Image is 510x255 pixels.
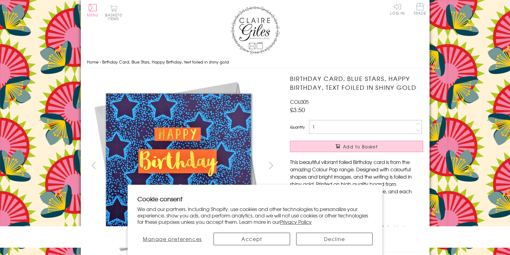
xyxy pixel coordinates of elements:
[414,3,426,15] span: Trade
[343,144,378,150] span: Add to Basket
[87,59,99,65] a: Home
[390,3,405,15] a: Log In
[87,158,101,172] button: prev
[290,105,305,114] span: £3.50
[214,233,290,245] button: Accept
[290,74,423,92] h1: Birthday Card, Blue Stars, Happy Birthday, text foiled in shiny gold
[87,56,423,68] nav: breadcrumbs
[137,195,373,203] h2: Cookie consent
[290,98,309,105] span: COL005
[105,5,122,20] button: Basket0 items
[87,4,99,17] button: Menu
[290,141,423,152] button: Add to Basket
[108,12,122,21] span: 0 items
[102,59,229,65] span: Birthday Card, Blue Stars, Happy Birthday, text foiled in shiny gold
[137,206,373,225] p: We and our partners, including Shopify, use cookies and other technologies to personalize your ex...
[264,158,278,172] button: next
[143,235,202,242] span: Manage preferences
[137,233,207,245] button: Manage preferences
[100,59,101,65] span: ›
[280,218,312,225] a: Privacy Policy
[290,124,305,130] label: Quantity
[87,12,99,18] span: Menu
[414,3,426,16] a: Trade
[231,6,280,54] img: Claire Giles Greetings Cards
[290,158,423,202] p: This beautiful vibrant foiled Birthday card is from the amazing Colour Pop range. Designed with c...
[296,233,373,245] button: Decline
